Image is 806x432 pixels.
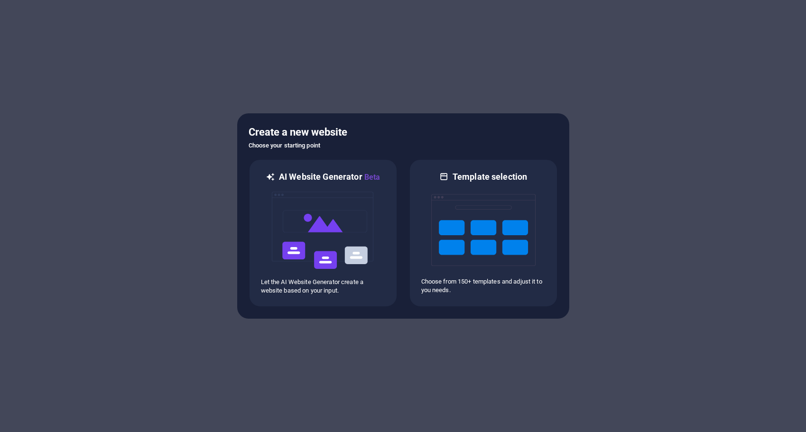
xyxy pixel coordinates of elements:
div: AI Website GeneratorBetaaiLet the AI Website Generator create a website based on your input. [249,159,398,307]
p: Let the AI Website Generator create a website based on your input. [261,278,385,295]
img: ai [271,183,375,278]
span: Beta [362,173,380,182]
p: Choose from 150+ templates and adjust it to you needs. [421,277,546,294]
h6: Template selection [453,171,527,183]
h6: Choose your starting point [249,140,558,151]
div: Template selectionChoose from 150+ templates and adjust it to you needs. [409,159,558,307]
h6: AI Website Generator [279,171,380,183]
h5: Create a new website [249,125,558,140]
